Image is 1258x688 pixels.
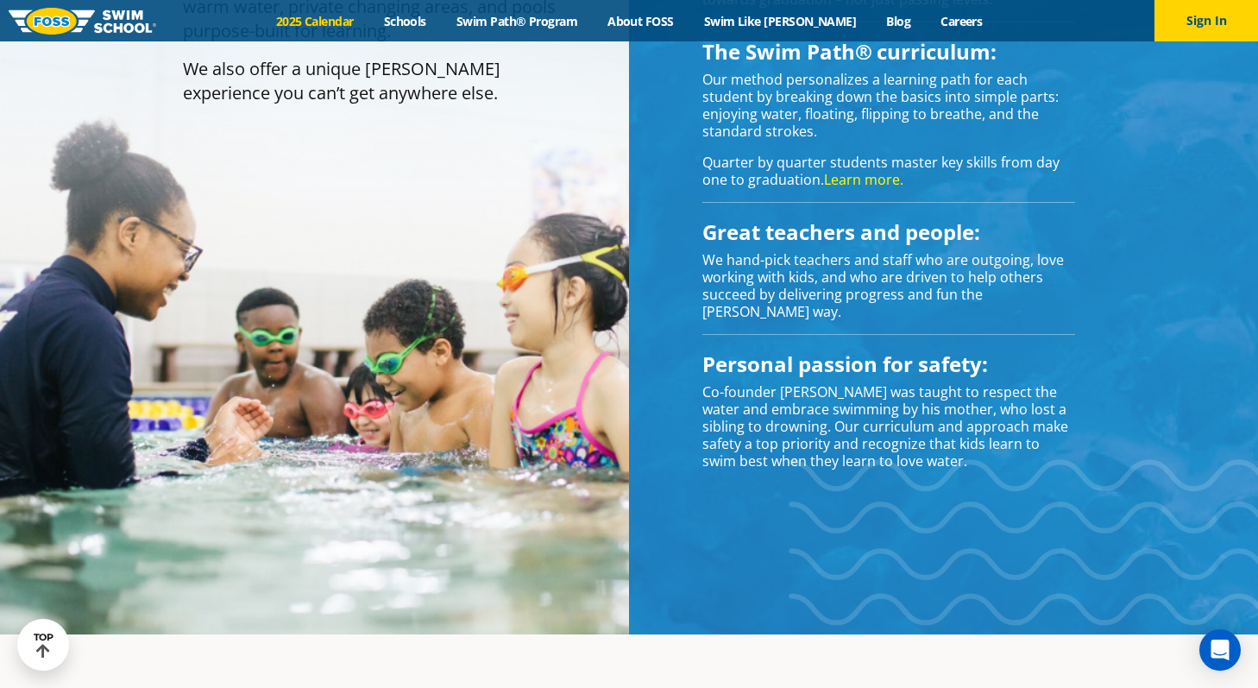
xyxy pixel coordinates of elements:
p: We hand-pick teachers and staff who are outgoing, love working with kids, and who are driven to h... [702,251,1075,320]
p: Co-founder [PERSON_NAME] was taught to respect the water and embrace swimming by his mother, who ... [702,383,1075,470]
div: TOP [34,632,53,659]
div: Open Intercom Messenger [1199,629,1241,671]
a: Schools [368,13,441,29]
a: Swim Path® Program [441,13,592,29]
p: Quarter by quarter students master key skills from day one to graduation. [702,154,1075,188]
p: We also offer a unique [PERSON_NAME] experience you can’t get anywhere else. [183,57,556,105]
a: About FOSS [593,13,689,29]
p: Our method personalizes a learning path for each student by breaking down the basics into simple ... [702,71,1075,140]
span: Personal passion for safety: [702,350,988,378]
a: Blog [871,13,926,29]
span: Great teachers and people: [702,218,980,246]
img: FOSS Swim School Logo [9,8,156,35]
a: Careers [926,13,997,29]
span: The Swim Path® curriculum: [702,37,997,66]
a: Swim Like [PERSON_NAME] [689,13,871,29]
a: Learn more. [824,170,903,189]
a: 2025 Calendar [261,13,368,29]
